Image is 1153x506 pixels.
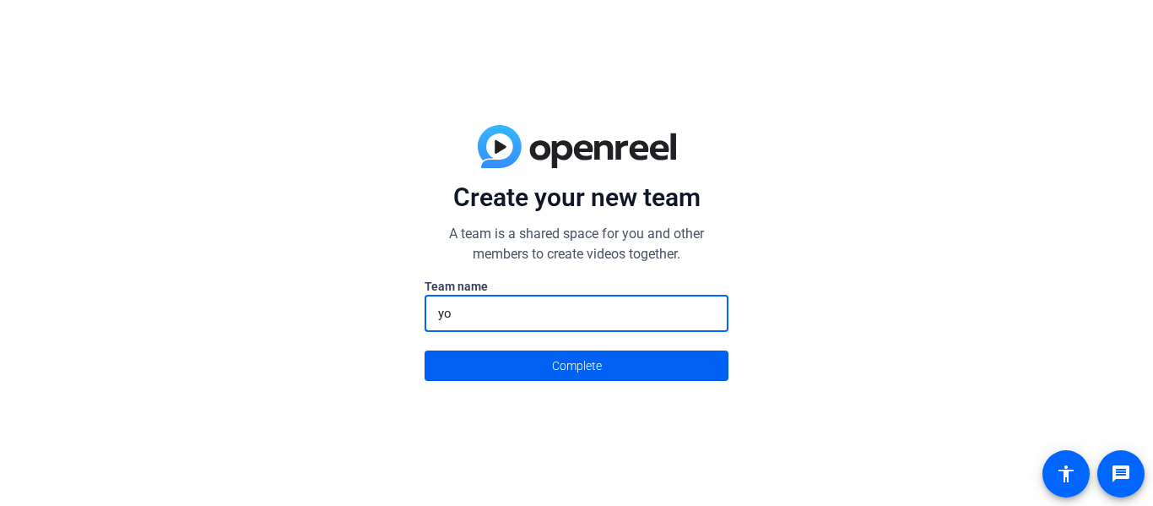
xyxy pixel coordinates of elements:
mat-icon: accessibility [1056,464,1076,484]
button: Complete [425,351,728,381]
label: Team name [425,278,728,295]
mat-icon: message [1111,464,1131,484]
span: Complete [552,350,602,382]
p: Create your new team [425,182,728,214]
img: blue-gradient.svg [478,125,676,169]
input: Enter here [438,303,715,324]
p: A team is a shared space for you and other members to create videos together. [425,224,728,264]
